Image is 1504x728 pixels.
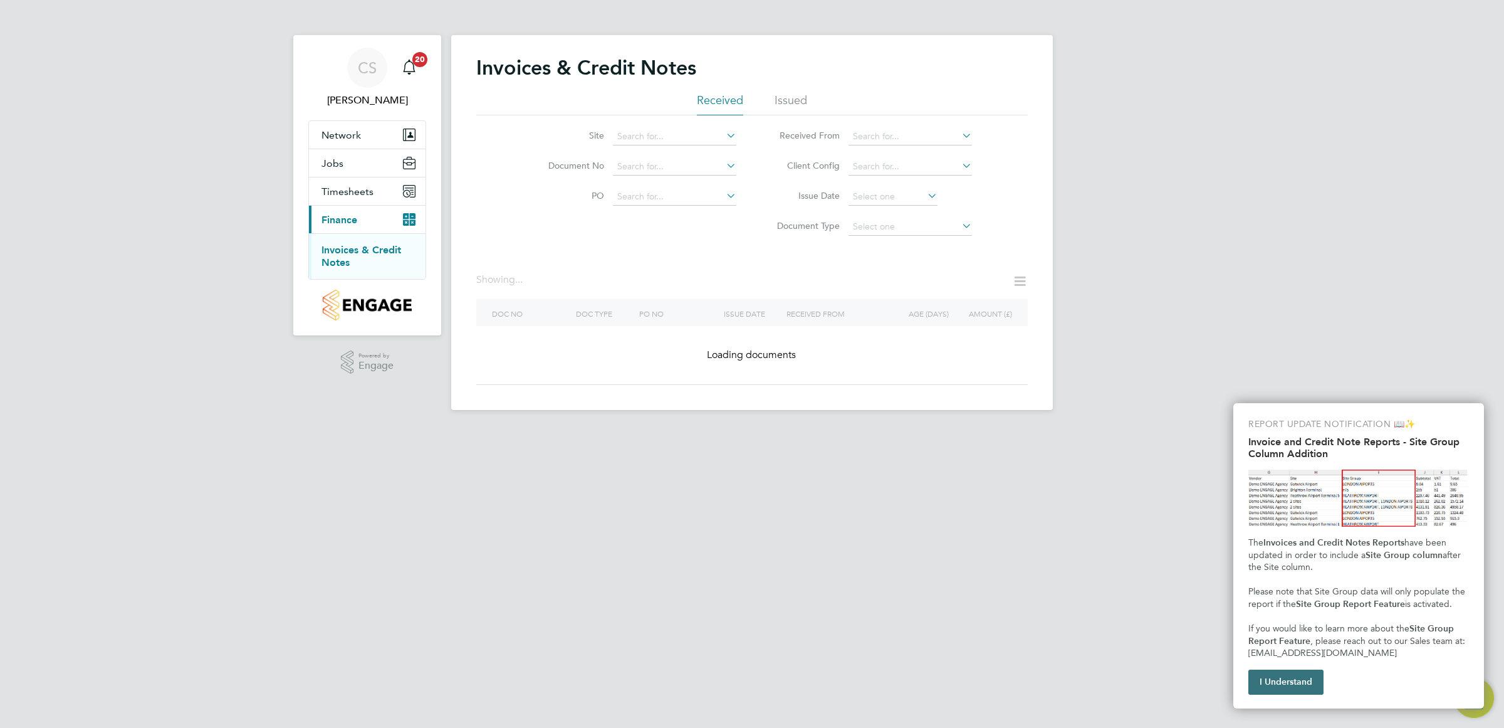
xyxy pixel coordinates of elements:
li: Received [697,93,743,115]
input: Select one [849,188,937,206]
span: Charlie Slidel [308,93,426,108]
input: Search for... [613,158,736,176]
strong: Invoices and Credit Notes Reports [1263,537,1404,548]
span: Engage [358,361,394,371]
span: Timesheets [321,186,373,198]
span: is activated. [1405,599,1452,609]
label: Document Type [768,220,840,231]
input: Search for... [613,188,736,206]
button: I Understand [1248,670,1324,695]
div: Showing [476,273,525,287]
span: CS [358,60,377,76]
span: The [1248,537,1263,548]
a: Go to home page [308,290,426,320]
a: Go to account details [308,48,426,108]
h2: Invoices & Credit Notes [476,55,696,80]
label: Client Config [768,160,840,171]
span: have been updated in order to include a [1248,537,1449,561]
div: Invoice and Credit Note Reports - Site Group Column Addition [1233,403,1484,709]
input: Select one [849,218,972,236]
span: Finance [321,214,357,226]
img: Site Group Column in Invoices Report [1248,470,1469,527]
span: , please reach out to our Sales team at: [EMAIL_ADDRESS][DOMAIN_NAME] [1248,636,1468,659]
a: Invoices & Credit Notes [321,244,401,268]
input: Search for... [849,128,972,145]
strong: Site Group column [1366,550,1443,561]
span: Jobs [321,157,343,169]
span: ... [515,273,523,286]
label: Received From [768,130,840,141]
span: Network [321,129,361,141]
img: countryside-properties-logo-retina.png [323,290,411,320]
span: Powered by [358,351,394,361]
strong: Site Group Report Feature [1248,623,1456,646]
li: Issued [775,93,807,115]
span: If you would like to learn more about the [1248,623,1409,634]
p: REPORT UPDATE NOTIFICATION 📖✨ [1248,418,1469,431]
input: Search for... [849,158,972,176]
span: Please note that Site Group data will only populate the report if the [1248,586,1468,609]
label: Site [532,130,604,141]
label: PO [532,190,604,201]
nav: Main navigation [293,35,441,335]
label: Document No [532,160,604,171]
label: Issue Date [768,190,840,201]
strong: Site Group Report Feature [1296,599,1405,609]
h2: Invoice and Credit Note Reports - Site Group Column Addition [1248,436,1469,460]
span: 20 [412,52,427,67]
input: Search for... [613,128,736,145]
